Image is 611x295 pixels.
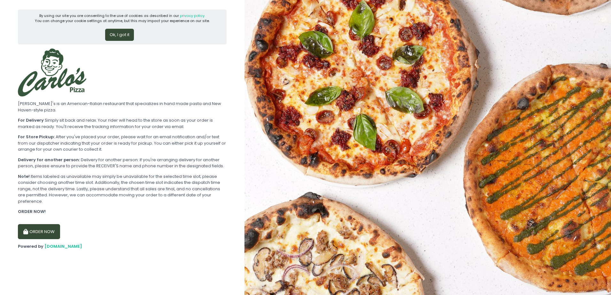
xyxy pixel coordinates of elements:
[18,243,227,250] div: Powered by
[35,13,210,24] div: By using our site you are consenting to the use of cookies as described in our You can change you...
[18,49,86,96] img: Carlo's
[18,134,227,153] div: After you've placed your order, please wait for an email notification and/or text from our dispat...
[18,101,227,113] div: [PERSON_NAME]'s is an American-Italian restaurant that specializes in hand made pasta and New Hav...
[18,173,227,205] div: Items labeled as unavailable may simply be unavailable for the selected time slot; please conside...
[18,208,227,215] div: ORDER NOW!
[18,173,30,179] b: Note!
[18,134,55,140] b: For Store Pickup:
[18,157,80,163] b: Delivery for another person:
[105,29,134,41] button: Ok, I got it
[180,13,205,18] a: privacy policy.
[18,117,227,130] div: Simply sit back and relax. Your rider will head to the store as soon as your order is marked as r...
[18,117,44,123] b: For Delivery
[18,157,227,169] div: Delivery for another person: If you're arranging delivery for another person, please ensure to pr...
[44,243,82,249] a: [DOMAIN_NAME]
[18,224,60,239] button: ORDER NOW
